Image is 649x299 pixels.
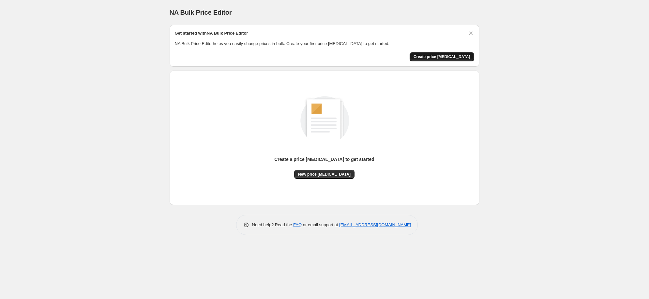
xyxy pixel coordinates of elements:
span: NA Bulk Price Editor [170,9,232,16]
span: Need help? Read the [252,222,294,227]
button: New price [MEDICAL_DATA] [294,170,355,179]
p: NA Bulk Price Editor helps you easily change prices in bulk. Create your first price [MEDICAL_DAT... [175,40,474,47]
a: [EMAIL_ADDRESS][DOMAIN_NAME] [339,222,411,227]
span: or email support at [302,222,339,227]
button: Create price change job [410,52,474,61]
span: New price [MEDICAL_DATA] [298,172,351,177]
h2: Get started with NA Bulk Price Editor [175,30,248,37]
span: Create price [MEDICAL_DATA] [414,54,470,59]
a: FAQ [293,222,302,227]
button: Dismiss card [468,30,474,37]
p: Create a price [MEDICAL_DATA] to get started [274,156,374,163]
